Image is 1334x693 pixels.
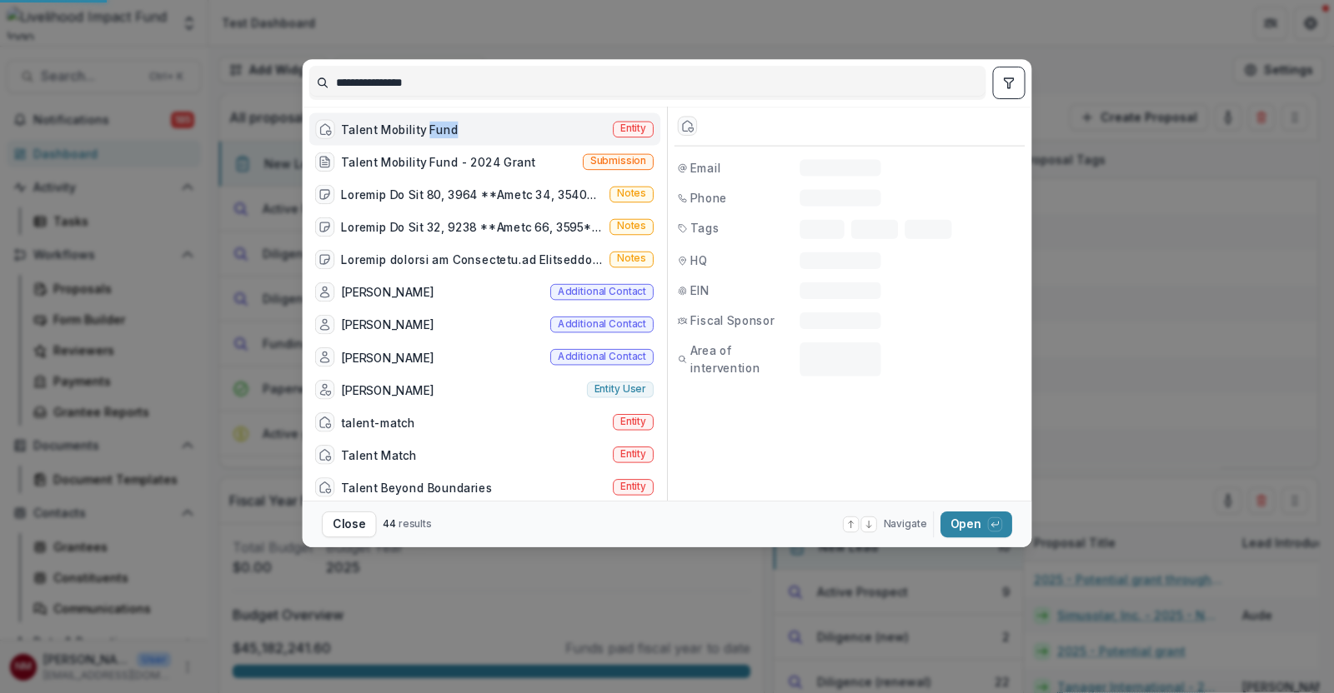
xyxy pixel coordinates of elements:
div: [PERSON_NAME] [342,283,434,301]
span: Additional contact [558,351,646,362]
div: [PERSON_NAME] [342,348,434,366]
span: Additional contact [558,318,646,330]
span: Entity user [594,383,646,395]
span: Entity [620,448,646,460]
span: Navigate [884,517,927,532]
span: Additional contact [558,286,646,297]
button: Open [940,511,1012,537]
div: Loremip Do Sit 80, 3964 **Ametc 34, 3540** - *Adipisc Elitsed** - *Doeiusmodtem** Incid Utla Etdo... [342,186,604,203]
span: HQ [690,252,708,269]
span: EIN [690,282,709,300]
span: Submission [590,156,646,167]
span: results [399,518,432,531]
div: Talent Mobility Fund - 2024 Grant [342,153,536,171]
div: Talent Beyond Boundaries [342,478,494,496]
span: Email [690,159,720,177]
span: Phone [690,189,727,207]
div: Loremip Do Sit 32, 9238 **Ametc 66, 3595** - *Adipisc Elitsed** - *Doeiusmodtem** Incid Utla Etdo... [342,218,604,236]
span: Notes [617,253,646,265]
span: Entity [620,481,646,492]
span: Notes [617,188,646,200]
div: [PERSON_NAME] [342,381,434,398]
div: Talent Mobility Fund [342,121,459,138]
span: Entity [620,416,646,427]
span: Notes [617,221,646,232]
button: Close [322,511,376,537]
span: Area of intervention [690,342,800,376]
div: [PERSON_NAME] [342,316,434,333]
div: Talent Match [342,446,418,463]
div: talent-match [342,413,416,431]
span: 44 [383,518,396,531]
button: toggle filters [992,67,1025,99]
span: Entity [620,123,646,135]
div: Loremip dolorsi am Consectetu.ad Elitseddoeiu ['Tempor Incididuntu', 'Labor Etdo'] Magnaali * Eni... [342,251,604,268]
span: Tags [690,219,719,237]
span: Fiscal Sponsor [690,312,775,330]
